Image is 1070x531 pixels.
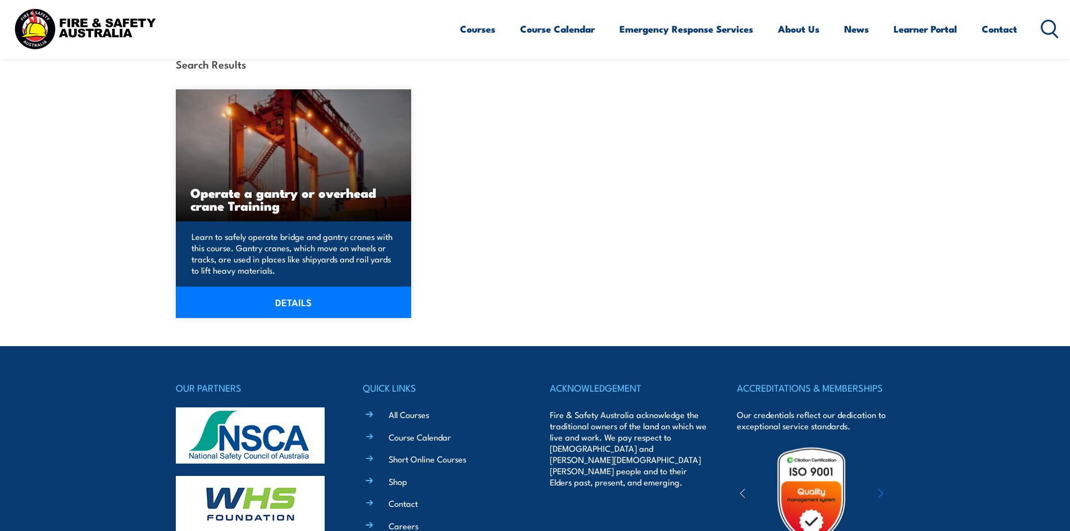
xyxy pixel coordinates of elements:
a: All Courses [389,409,429,420]
a: About Us [778,14,819,44]
a: Shop [389,475,407,487]
h3: Operate a gantry or overhead crane Training [190,186,397,212]
a: Emergency Response Services [620,14,753,44]
a: News [844,14,869,44]
img: nsca-logo-footer [176,407,325,464]
h4: OUR PARTNERS [176,380,333,396]
h4: ACCREDITATIONS & MEMBERSHIPS [737,380,894,396]
p: Fire & Safety Australia acknowledge the traditional owners of the land on which we live and work.... [550,409,707,488]
a: Course Calendar [389,431,451,443]
a: Operate a gantry or overhead crane Training [176,89,412,221]
a: Short Online Courses [389,453,466,465]
h4: ACKNOWLEDGEMENT [550,380,707,396]
p: Our credentials reflect our dedication to exceptional service standards. [737,409,894,432]
img: ewpa-logo [861,476,959,515]
a: Course Calendar [520,14,595,44]
a: Contact [389,497,418,509]
a: Contact [982,14,1017,44]
img: Operate a Gantry or Overhead Crane TRAINING [176,89,412,221]
strong: Search Results [176,56,246,71]
a: DETAILS [176,287,412,318]
a: Courses [460,14,495,44]
a: Learner Portal [894,14,957,44]
h4: QUICK LINKS [363,380,520,396]
p: Learn to safely operate bridge and gantry cranes with this course. Gantry cranes, which move on w... [192,231,393,276]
